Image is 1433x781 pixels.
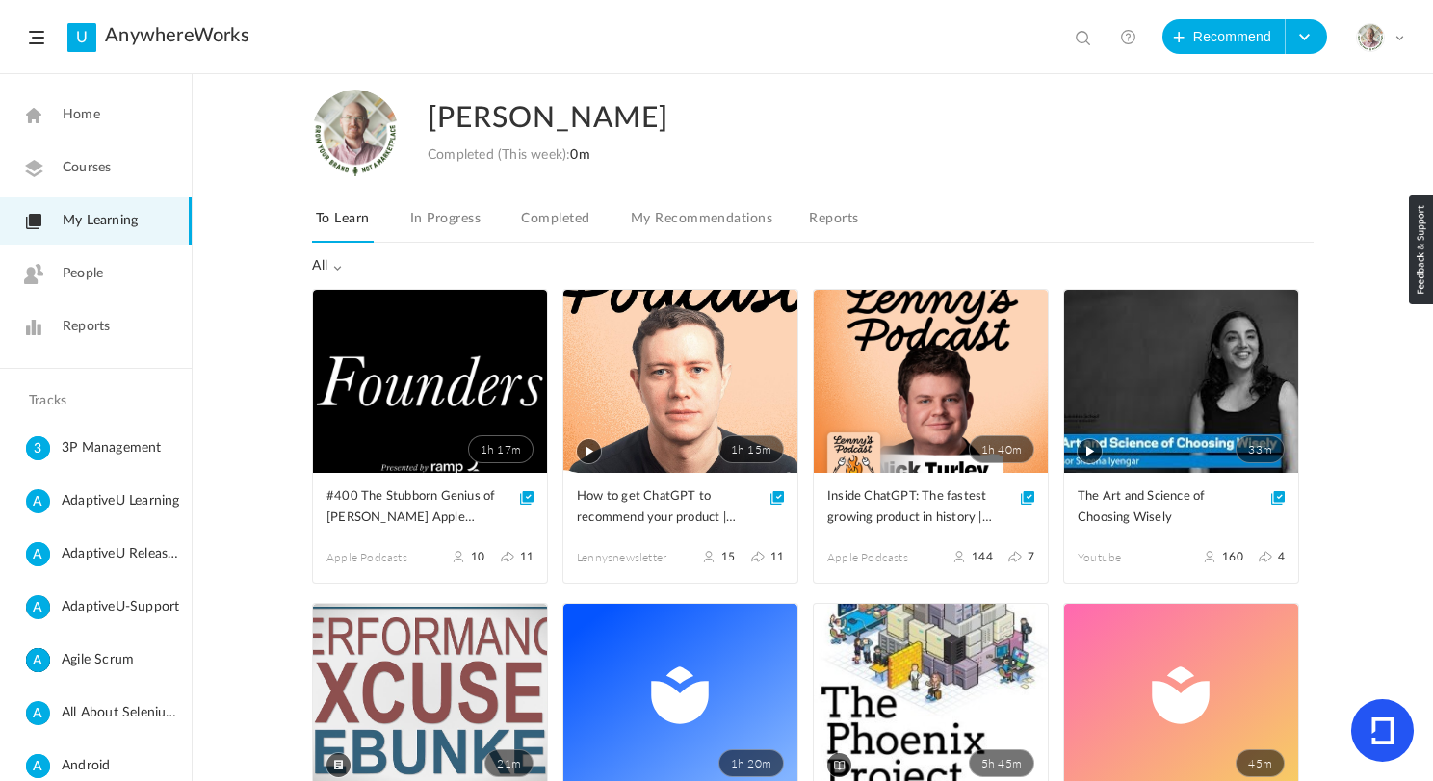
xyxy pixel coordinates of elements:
a: My Recommendations [627,206,776,243]
span: 144 [972,550,993,563]
span: 10 [471,550,484,563]
a: AnywhereWorks [105,24,249,47]
span: Home [63,105,100,125]
cite: A [26,595,50,621]
span: 160 [1222,550,1243,563]
span: 1h 40m [969,435,1034,463]
span: 3P Management [62,436,184,460]
a: The Art and Science of Choosing Wisely [1078,486,1285,530]
span: Android [62,754,184,778]
cite: A [26,701,50,727]
img: loop_feedback_btn.png [1409,195,1433,304]
span: Reports [63,317,110,337]
a: Reports [805,206,862,243]
span: Apple Podcasts [326,549,430,566]
span: 0m [570,148,589,162]
span: Inside ChatGPT: The fastest growing product in history | [PERSON_NAME] (Head of ChatGPT at OpenAl) [827,486,1005,529]
span: 45m [1236,749,1285,777]
span: 11 [770,550,784,563]
span: 1h 17m [468,435,534,463]
cite: A [26,648,50,674]
span: 1h 15m [718,435,784,463]
span: Youtube [1078,549,1182,566]
cite: A [26,489,50,515]
a: 1h 17m [313,290,547,473]
span: Courses [63,158,111,178]
a: To Learn [312,206,374,243]
a: Inside ChatGPT: The fastest growing product in history | [PERSON_NAME] (Head of ChatGPT at OpenAl) [827,486,1034,530]
a: Completed [517,206,593,243]
h2: [PERSON_NAME] [428,90,1229,147]
span: #400 The Stubborn Genius of [PERSON_NAME] Apple Podcasts [326,486,505,529]
span: How to get ChatGPT to recommend your product | [PERSON_NAME] [577,486,755,529]
cite: 3 [26,436,50,462]
span: 7 [1028,550,1034,563]
span: My Learning [63,211,138,231]
button: Recommend [1162,19,1286,54]
span: 11 [520,550,534,563]
span: All [312,258,343,274]
img: julia-s-version-gybnm-profile-picture-frame-2024-template-16.png [312,90,399,176]
a: #400 The Stubborn Genius of [PERSON_NAME] Apple Podcasts [326,486,534,530]
span: Agile Scrum [62,648,184,672]
span: The Art and Science of Choosing Wisely [1078,486,1256,529]
div: Completed (This week): [428,147,590,164]
span: 15 [721,550,735,563]
cite: A [26,542,50,568]
img: julia-s-version-gybnm-profile-picture-frame-2024-template-16.png [1357,24,1384,51]
span: 5h 45m [969,749,1034,777]
a: 1h 15m [563,290,797,473]
cite: A [26,754,50,780]
a: 1h 40m [814,290,1048,473]
span: AdaptiveU Release Details [62,542,184,566]
span: lennysnewsletter [577,549,681,566]
span: 21m [484,749,534,777]
span: All About Selenium Testing [62,701,184,725]
span: AdaptiveU Learning [62,489,184,513]
span: 33m [1236,435,1285,463]
span: Apple Podcasts [827,549,931,566]
a: U [67,23,96,52]
span: AdaptiveU-Support [62,595,184,619]
span: 4 [1278,550,1285,563]
h4: Tracks [29,393,158,409]
span: 1h 20m [718,749,784,777]
a: In Progress [406,206,484,243]
a: 33m [1064,290,1298,473]
span: People [63,264,103,284]
a: How to get ChatGPT to recommend your product | [PERSON_NAME] [577,486,784,530]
